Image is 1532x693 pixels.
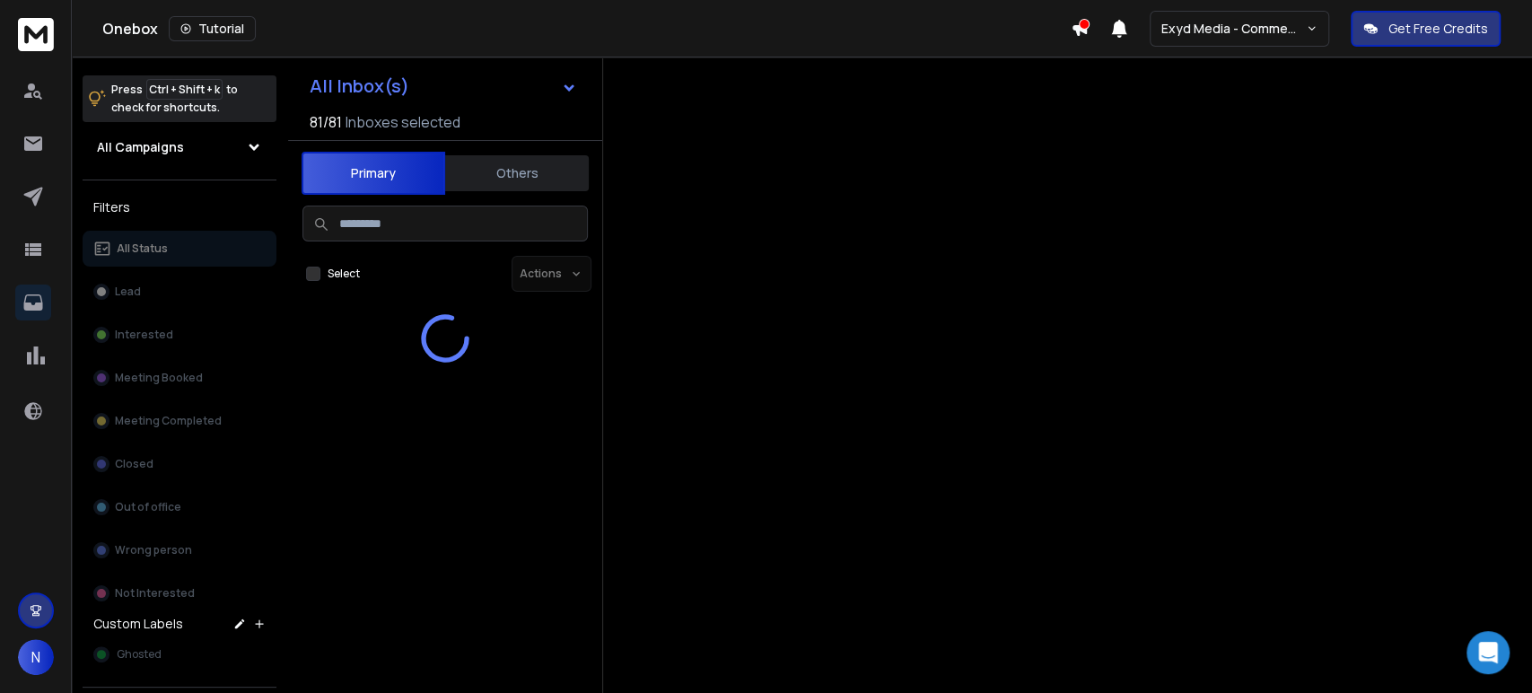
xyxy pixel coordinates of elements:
[111,81,238,117] p: Press to check for shortcuts.
[83,195,276,220] h3: Filters
[445,154,589,193] button: Others
[328,267,360,281] label: Select
[346,111,460,133] h3: Inboxes selected
[1161,20,1306,38] p: Exyd Media - Commercial Cleaning
[18,639,54,675] button: N
[1466,631,1510,674] div: Open Intercom Messenger
[1351,11,1501,47] button: Get Free Credits
[93,615,183,633] h3: Custom Labels
[169,16,256,41] button: Tutorial
[302,152,445,195] button: Primary
[1388,20,1488,38] p: Get Free Credits
[310,77,409,95] h1: All Inbox(s)
[146,79,223,100] span: Ctrl + Shift + k
[97,138,184,156] h1: All Campaigns
[295,68,591,104] button: All Inbox(s)
[83,129,276,165] button: All Campaigns
[310,111,342,133] span: 81 / 81
[102,16,1071,41] div: Onebox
